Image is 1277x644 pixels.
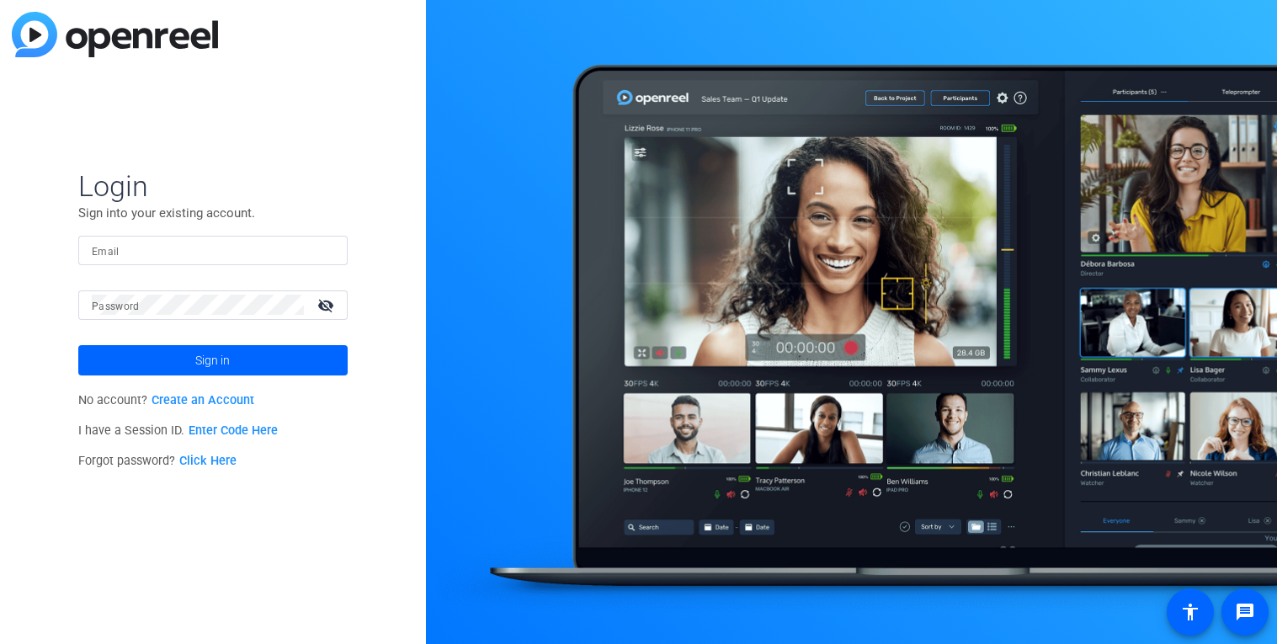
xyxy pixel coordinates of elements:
[1180,602,1200,622] mat-icon: accessibility
[152,393,254,407] a: Create an Account
[78,393,254,407] span: No account?
[179,454,237,468] a: Click Here
[189,423,278,438] a: Enter Code Here
[92,301,140,312] mat-label: Password
[78,345,348,375] button: Sign in
[195,339,230,381] span: Sign in
[78,423,278,438] span: I have a Session ID.
[307,293,348,317] mat-icon: visibility_off
[1235,602,1255,622] mat-icon: message
[78,204,348,222] p: Sign into your existing account.
[12,12,218,57] img: blue-gradient.svg
[92,246,120,258] mat-label: Email
[92,240,334,260] input: Enter Email Address
[78,168,348,204] span: Login
[78,454,237,468] span: Forgot password?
